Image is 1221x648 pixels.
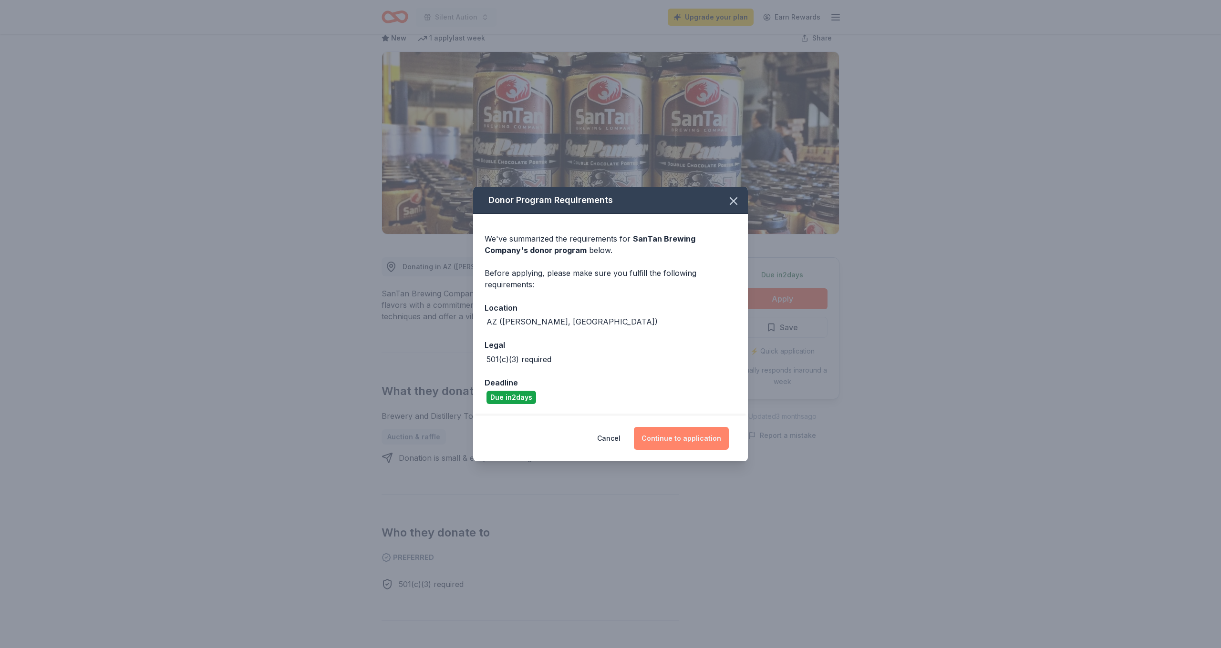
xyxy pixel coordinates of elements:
[597,427,621,450] button: Cancel
[486,316,658,327] div: AZ ([PERSON_NAME], [GEOGRAPHIC_DATA])
[634,427,729,450] button: Continue to application
[486,354,551,365] div: 501(c)(3) required
[485,302,736,314] div: Location
[485,376,736,389] div: Deadline
[485,233,736,256] div: We've summarized the requirements for below.
[473,187,748,214] div: Donor Program Requirements
[485,267,736,290] div: Before applying, please make sure you fulfill the following requirements:
[486,391,536,404] div: Due in 2 days
[485,339,736,351] div: Legal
